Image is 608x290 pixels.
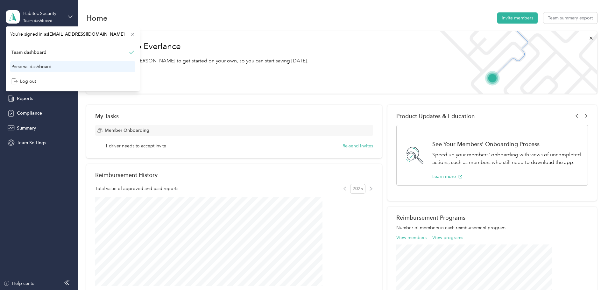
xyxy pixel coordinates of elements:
span: Compliance [17,110,42,117]
span: Total value of approved and paid reports [95,185,178,192]
p: Read our step-by-[PERSON_NAME] to get started on your own, so you can start saving [DATE]. [95,57,308,65]
div: Habitec Security [23,10,63,17]
div: My Tasks [95,113,373,119]
span: Team Settings [17,139,46,146]
button: Invite members [497,12,538,24]
span: 1 driver needs to accept invite [105,143,166,149]
span: Product Updates & Education [396,113,475,119]
h2: Reimbursement History [95,172,158,178]
button: Learn more [432,173,463,180]
button: Help center [4,280,36,287]
h2: Reimbursement Programs [396,214,588,221]
button: View programs [432,234,463,241]
h1: See Your Members' Onboarding Process [432,141,581,147]
span: 2025 [350,184,365,194]
div: Team dashboard [11,49,46,56]
h1: Welcome to Everlance [95,41,308,52]
img: Welcome to everlance [434,31,597,94]
p: Number of members in each reimbursement program. [396,224,588,231]
div: Team dashboard [23,19,53,23]
span: Summary [17,125,36,131]
button: Team summary export [543,12,597,24]
div: Personal dashboard [11,63,52,70]
iframe: Everlance-gr Chat Button Frame [572,254,608,290]
button: Re-send invites [343,143,373,149]
span: Reports [17,95,33,102]
span: Member Onboarding [105,127,149,134]
span: [EMAIL_ADDRESS][DOMAIN_NAME] [48,32,124,37]
span: You’re signed in as [10,31,135,38]
div: Log out [11,78,36,85]
p: Speed up your members' onboarding with views of uncompleted actions, such as members who still ne... [432,151,581,166]
h1: Home [86,15,108,21]
button: View members [396,234,427,241]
